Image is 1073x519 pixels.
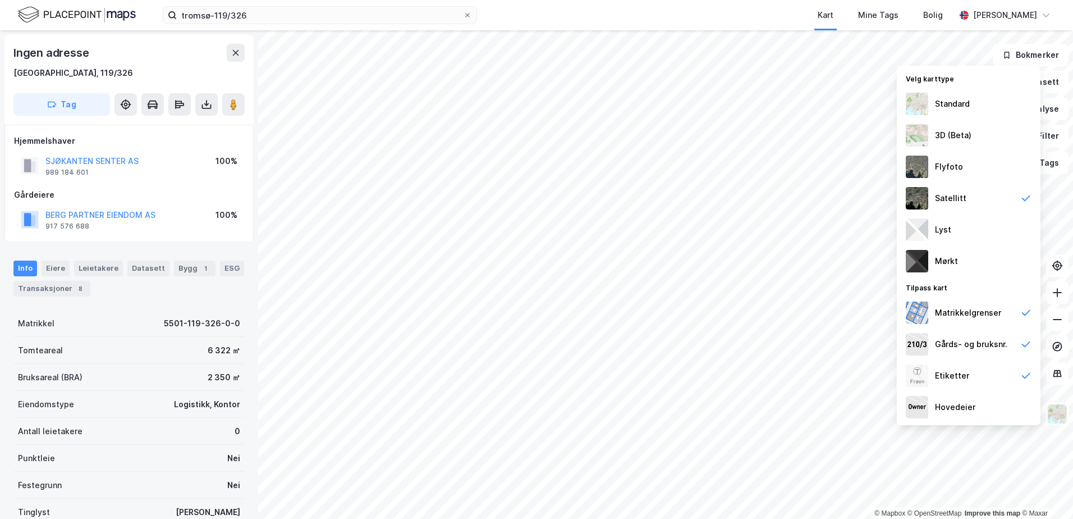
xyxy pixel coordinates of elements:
div: Matrikkel [18,317,54,330]
div: Nei [227,479,240,492]
div: Tinglyst [18,506,50,519]
img: nCdM7BzjoCAAAAAElFTkSuQmCC [906,250,928,272]
div: Eiendomstype [18,398,74,411]
div: Festegrunn [18,479,62,492]
div: 5501-119-326-0-0 [164,317,240,330]
div: Gårds- og bruksnr. [935,338,1007,351]
div: Punktleie [18,452,55,465]
div: Hjemmelshaver [14,134,244,148]
a: OpenStreetMap [907,509,962,517]
div: Transaksjoner [13,281,90,297]
div: Eiere [42,261,70,276]
div: 917 576 688 [45,222,89,231]
img: cadastreBorders.cfe08de4b5ddd52a10de.jpeg [906,302,928,324]
div: Bruksareal (BRA) [18,371,82,384]
div: Flyfoto [935,160,963,174]
div: Leietakere [74,261,123,276]
img: logo.f888ab2527a4732fd821a326f86c7f29.svg [18,5,136,25]
button: Filter [1015,125,1069,147]
div: Mine Tags [858,8,898,22]
iframe: Chat Widget [1017,465,1073,519]
div: Tomteareal [18,344,63,357]
div: Gårdeiere [14,188,244,202]
img: Z [906,156,928,178]
input: Søk på adresse, matrikkel, gårdeiere, leietakere eller personer [177,7,463,24]
div: Tilpass kart [897,277,1040,297]
div: 1 [200,263,211,274]
div: 8 [75,283,86,294]
div: 3D (Beta) [935,129,971,142]
div: Ingen adresse [13,44,91,62]
img: luj3wr1y2y3+OchiMxRmMxRlscgabnMEmZ7DJGWxyBpucwSZnsMkZbHIGm5zBJmewyRlscgabnMEmZ7DJGWxyBpucwSZnsMkZ... [906,218,928,241]
div: Bygg [174,261,215,276]
div: Kart [818,8,833,22]
div: Etiketter [935,369,969,383]
img: Z [906,365,928,387]
img: Z [906,124,928,147]
div: [PERSON_NAME] [176,506,240,519]
img: cadastreKeys.547ab17ec502f5a4ef2b.jpeg [906,333,928,356]
div: [GEOGRAPHIC_DATA], 119/326 [13,66,133,80]
div: Mørkt [935,254,958,268]
div: Logistikk, Kontor [174,398,240,411]
div: Antall leietakere [18,425,82,438]
div: Hovedeier [935,400,975,414]
button: Bokmerker [993,44,1069,66]
div: Kontrollprogram for chat [1017,465,1073,519]
img: 9k= [906,187,928,210]
div: 100% [215,208,237,222]
div: Nei [227,452,240,465]
div: Lyst [935,223,951,236]
div: Satellitt [935,192,966,205]
div: 100% [215,154,237,168]
div: 989 184 601 [45,168,89,177]
button: Tags [1016,152,1069,174]
div: Info [13,261,37,276]
div: Matrikkelgrenser [935,306,1001,320]
img: Z [1047,403,1068,425]
div: ESG [220,261,244,276]
div: Velg karttype [897,68,1040,88]
div: 6 322 ㎡ [208,344,240,357]
a: Improve this map [965,509,1020,517]
div: Standard [935,97,970,111]
img: Z [906,93,928,115]
img: majorOwner.b5e170eddb5c04bfeeff.jpeg [906,396,928,418]
div: Bolig [923,8,943,22]
a: Mapbox [874,509,905,517]
div: 0 [235,425,240,438]
div: Datasett [127,261,169,276]
button: Tag [13,93,110,116]
div: 2 350 ㎡ [208,371,240,384]
div: [PERSON_NAME] [973,8,1037,22]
